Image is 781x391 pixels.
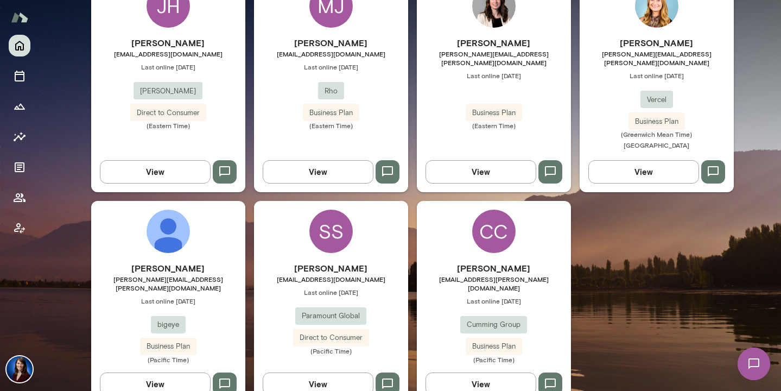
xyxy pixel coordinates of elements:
h6: [PERSON_NAME] [91,262,245,275]
span: Last online [DATE] [91,62,245,71]
span: [EMAIL_ADDRESS][DOMAIN_NAME] [254,275,408,283]
span: Direct to Consumer [130,108,206,118]
span: (Eastern Time) [91,121,245,130]
button: View [426,160,536,183]
button: Documents [9,156,30,178]
span: (Pacific Time) [254,346,408,355]
button: Growth Plan [9,96,30,117]
span: (Greenwich Mean Time) [580,130,734,138]
span: Vercel [640,94,673,105]
span: Paramount Global [295,311,366,321]
span: [GEOGRAPHIC_DATA] [624,141,689,149]
span: Business Plan [466,108,522,118]
img: Julie Rollauer [7,356,33,382]
span: bigeye [151,319,186,330]
span: Last online [DATE] [580,71,734,80]
span: [PERSON_NAME] [134,86,202,97]
button: View [588,160,699,183]
button: Home [9,35,30,56]
span: Direct to Consumer [293,332,369,343]
h6: [PERSON_NAME] [417,262,571,275]
span: (Eastern Time) [417,121,571,130]
span: (Eastern Time) [254,121,408,130]
span: Last online [DATE] [254,62,408,71]
span: (Pacific Time) [91,355,245,364]
span: Rho [318,86,344,97]
span: (Pacific Time) [417,355,571,364]
button: Sessions [9,65,30,87]
span: [EMAIL_ADDRESS][DOMAIN_NAME] [254,49,408,58]
span: Business Plan [140,341,196,352]
span: Last online [DATE] [254,288,408,297]
div: CC [472,210,516,253]
h6: [PERSON_NAME] [254,36,408,49]
h6: [PERSON_NAME] [417,36,571,49]
button: Client app [9,217,30,239]
h6: [PERSON_NAME] [254,262,408,275]
div: SS [309,210,353,253]
span: Business Plan [303,108,359,118]
button: View [100,160,211,183]
img: Mento [11,7,28,28]
span: [PERSON_NAME][EMAIL_ADDRESS][PERSON_NAME][DOMAIN_NAME] [580,49,734,67]
span: [EMAIL_ADDRESS][DOMAIN_NAME] [91,49,245,58]
button: Members [9,187,30,209]
span: [EMAIL_ADDRESS][PERSON_NAME][DOMAIN_NAME] [417,275,571,292]
span: Cumming Group [460,319,527,330]
img: Kyle Eligio [147,210,190,253]
h6: [PERSON_NAME] [580,36,734,49]
button: View [263,160,373,183]
h6: [PERSON_NAME] [91,36,245,49]
span: Business Plan [466,341,522,352]
span: Business Plan [628,116,685,127]
span: [PERSON_NAME][EMAIL_ADDRESS][PERSON_NAME][DOMAIN_NAME] [91,275,245,292]
span: Last online [DATE] [417,71,571,80]
span: Last online [DATE] [91,297,245,305]
span: Last online [DATE] [417,297,571,305]
button: Insights [9,126,30,148]
span: [PERSON_NAME][EMAIL_ADDRESS][PERSON_NAME][DOMAIN_NAME] [417,49,571,67]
